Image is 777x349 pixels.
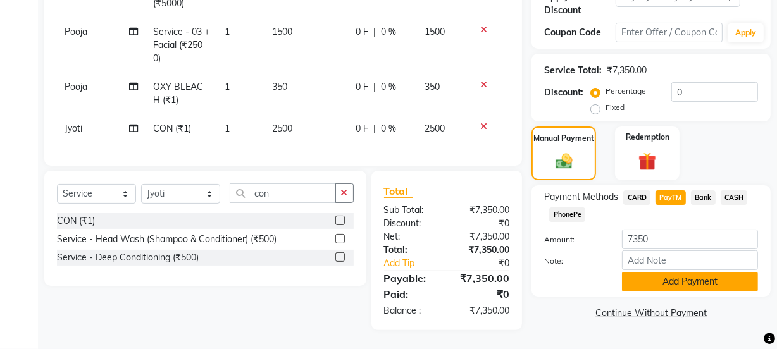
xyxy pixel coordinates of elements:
span: Service - 03 + Facial (₹2500) [153,26,209,64]
div: Service - Deep Conditioning (₹500) [57,251,199,264]
span: 2500 [272,123,292,134]
span: PhonePe [549,207,585,222]
span: 350 [425,81,440,92]
div: ₹7,350.00 [447,271,519,286]
div: ₹7,350.00 [447,243,519,257]
span: 0 F [356,25,368,39]
span: Pooja [65,26,87,37]
div: ₹0 [447,217,519,230]
button: Add Payment [622,272,758,291]
div: ₹7,350.00 [447,304,519,317]
span: 2500 [425,123,445,134]
span: CON (₹1) [153,123,191,134]
span: Payment Methods [544,190,618,204]
div: ₹7,350.00 [447,230,519,243]
span: 0 F [356,122,368,135]
div: Paid: [375,286,447,302]
img: _gift.svg [633,150,662,173]
input: Add Note [622,250,758,270]
div: ₹7,350.00 [607,64,647,77]
span: 1 [225,81,230,92]
label: Percentage [606,85,646,97]
div: ₹0 [447,286,519,302]
span: 350 [272,81,287,92]
span: | [373,122,376,135]
span: 1500 [272,26,292,37]
div: Service - Head Wash (Shampoo & Conditioner) (₹500) [57,233,277,246]
div: Total: [375,243,447,257]
div: ₹0 [459,257,519,270]
div: CON (₹1) [57,214,95,228]
label: Amount: [535,234,612,245]
span: Jyoti [65,123,82,134]
span: Bank [691,190,716,205]
span: PayTM [656,190,686,205]
span: 0 % [381,25,396,39]
label: Redemption [626,132,669,143]
label: Manual Payment [533,133,594,144]
div: Coupon Code [544,26,616,39]
div: Service Total: [544,64,602,77]
button: Apply [728,23,764,42]
span: | [373,25,376,39]
input: Amount [622,230,758,249]
span: 1 [225,123,230,134]
div: Discount: [544,86,583,99]
div: Balance : [375,304,447,317]
span: 1 [225,26,230,37]
a: Continue Without Payment [534,307,768,320]
span: 0 % [381,122,396,135]
div: Payable: [375,271,447,286]
span: Total [384,185,413,198]
div: ₹7,350.00 [447,204,519,217]
div: Net: [375,230,447,243]
div: Sub Total: [375,204,447,217]
input: Search or Scan [230,183,336,203]
span: 0 % [381,80,396,94]
a: Add Tip [375,257,459,270]
span: | [373,80,376,94]
span: CARD [623,190,650,205]
label: Fixed [606,102,625,113]
span: CASH [721,190,748,205]
span: Pooja [65,81,87,92]
span: 1500 [425,26,445,37]
img: _cash.svg [550,152,578,171]
label: Note: [535,255,612,267]
span: OXY BLEACH (₹1) [153,81,203,106]
div: Discount: [375,217,447,230]
input: Enter Offer / Coupon Code [616,23,723,42]
span: 0 F [356,80,368,94]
